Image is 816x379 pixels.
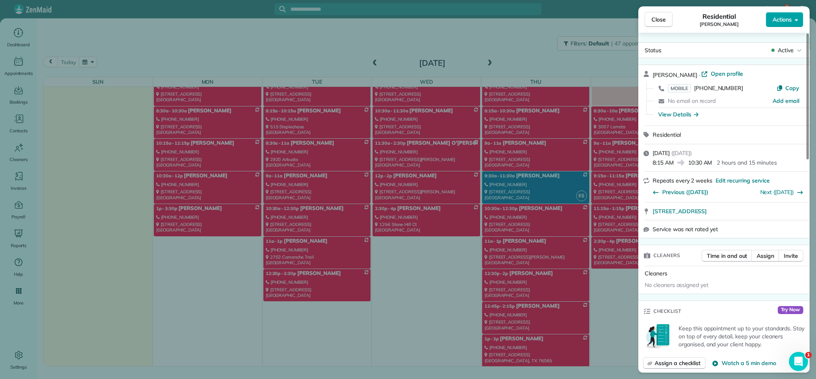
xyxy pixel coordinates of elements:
[653,149,670,157] span: [DATE]
[653,207,707,215] span: [STREET_ADDRESS]
[717,159,777,167] p: 2 hours and 15 minutes
[784,252,798,260] span: Invite
[645,12,673,27] button: Close
[655,359,700,367] span: Assign a checklist
[778,46,794,54] span: Active
[777,84,799,92] button: Copy
[643,357,706,369] button: Assign a checklist
[653,207,805,215] a: [STREET_ADDRESS]
[645,281,708,289] span: No cleaners assigned yet
[694,84,743,92] span: [PHONE_NUMBER]
[701,70,743,78] a: Open profile
[697,72,702,78] span: ·
[653,251,680,259] span: Cleaners
[760,188,804,196] button: Next ([DATE])
[653,71,697,79] span: [PERSON_NAME]
[702,250,752,262] button: Time in and out
[700,21,739,27] span: [PERSON_NAME]
[722,359,776,367] span: Watch a 5 min demo
[668,84,691,92] span: MOBILE
[679,324,805,348] p: Keep this appointment up to your standards. Stay on top of every detail, keep your cleaners organ...
[711,70,743,78] span: Open profile
[658,110,698,118] button: View Details
[653,188,708,196] button: Previous ([DATE])
[760,189,794,196] a: Next ([DATE])
[645,47,661,54] span: Status
[751,250,779,262] button: Assign
[778,306,803,314] span: Try Now
[653,131,681,138] span: Residential
[702,12,736,21] span: Residential
[707,252,747,260] span: Time in and out
[653,225,718,233] span: Service was not rated yet
[757,252,774,260] span: Assign
[688,159,712,167] span: 10:30 AM
[716,177,770,185] span: Edit recurring service
[653,307,681,315] span: Checklist
[773,97,799,105] a: Add email
[779,250,803,262] button: Invite
[805,352,812,358] span: 1
[651,16,666,24] span: Close
[789,352,808,371] iframe: Intercom live chat
[645,270,667,277] span: Cleaners
[785,84,799,92] span: Copy
[653,159,674,167] span: 8:15 AM
[668,97,716,104] span: No email on record
[668,84,743,92] a: MOBILE[PHONE_NUMBER]
[662,188,708,196] span: Previous ([DATE])
[653,177,712,184] span: Repeats every 2 weeks
[671,149,692,157] span: ( [DATE] )
[712,359,776,367] button: Watch a 5 min demo
[773,16,792,24] span: Actions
